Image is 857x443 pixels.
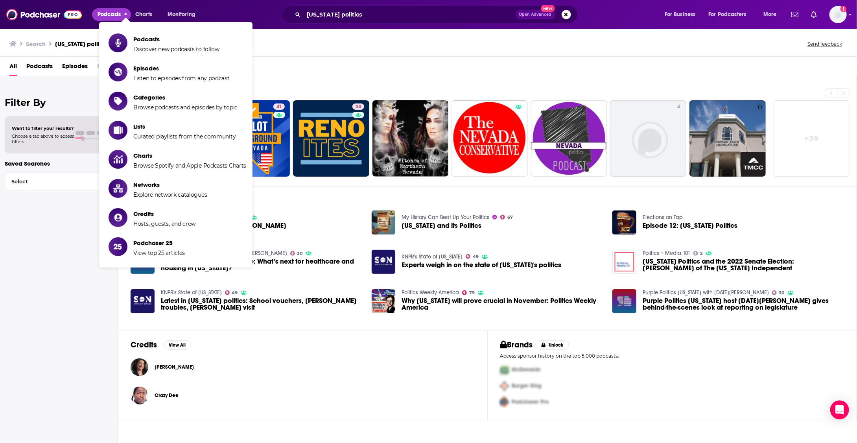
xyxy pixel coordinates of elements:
button: open menu [659,8,706,21]
button: Send feedback [805,41,844,47]
a: 41 [273,103,285,110]
span: Open Advanced [519,13,552,17]
a: 30 [772,290,785,295]
span: 67 [507,216,513,219]
a: Nevada and its Politics [402,222,481,229]
span: Hosts, guests, and crew [133,220,195,227]
span: View top 25 articles [133,249,185,257]
a: Politics + Media 101 [643,250,690,257]
span: Credits [133,210,195,218]
span: Monitoring [168,9,195,20]
span: Networks [133,181,207,188]
a: Why Nevada will prove crucial in November: Politics Weekly America [372,289,396,313]
span: 4 [677,103,680,111]
h2: Filter By [5,97,113,108]
a: KNPR's State of Nevada [161,289,222,296]
span: Podchaser 25 [133,239,185,247]
img: Nevada and its Politics [372,210,396,234]
span: Networks [97,60,123,76]
button: Crazy DeeCrazy Dee [131,383,475,408]
span: 38 [356,103,361,111]
img: Nevada Politics and the 2022 Senate Election: Jon Ralston of The Nevada Independent [612,250,636,274]
a: Purple Politics Nevada host Lucia Starbuck gives behind-the-scenes look at reporting on legislature [643,297,844,311]
a: 0 [689,100,766,177]
a: Purple Politics Nevada with Lucia Starbuck [643,289,769,296]
img: Podchaser - Follow, Share and Rate Podcasts [6,7,82,22]
img: Latest in Nevada politics: School vouchers, Trump troubles, Biden visit [131,289,155,313]
span: McDonalds [512,367,541,373]
span: Explore network catalogues [133,191,207,198]
h3: Search [26,40,46,48]
span: Discover new podcasts to follow [133,46,219,53]
span: Curated playlists from the community [133,133,236,140]
a: Show notifications dropdown [808,8,820,21]
img: Erika Engstrom [131,358,148,376]
h2: Credits [131,340,157,350]
span: Episodes [133,65,230,72]
a: KNPR's State of Nevada [402,253,463,260]
a: 4 [674,103,683,110]
a: Experts weigh in on the state of Nevada's politics [402,262,561,268]
a: Latest in Nevada politics: School vouchers, Trump troubles, Biden visit [161,297,362,311]
span: Choose a tab above to access filters. [12,133,74,144]
button: Show profile menu [829,6,847,23]
button: Open AdvancedNew [516,10,555,19]
span: Charts [135,9,152,20]
span: Logged in as tiffanymiller [829,6,847,23]
a: Charts [130,8,157,21]
a: Purple Politics Nevada with Lucia Starbuck [161,250,287,257]
img: Purple Politics Nevada host Lucia Starbuck gives behind-the-scenes look at reporting on legislature [612,289,636,313]
img: Third Pro Logo [497,394,512,410]
a: Episode 12: Nevada Politics [643,222,737,229]
a: 67 [500,215,513,220]
a: 38 [293,100,369,177]
span: 30 [297,252,302,255]
span: Categories [133,94,238,101]
span: Lists [133,123,236,130]
a: 2 [693,251,703,256]
span: Podcasts [26,60,53,76]
span: [US_STATE] and its Politics [402,222,481,229]
span: Browse Spotify and Apple Podcasts Charts [133,162,246,169]
a: +39 [774,100,850,177]
a: Why Nevada will prove crucial in November: Politics Weekly America [402,297,603,311]
a: 38 [352,103,364,110]
a: Elections on Tap [643,214,683,221]
button: View All [163,340,192,350]
img: Episode 12: Nevada Politics [612,210,636,234]
span: 49 [473,255,479,258]
span: Experts weigh in on the state of [US_STATE]'s politics [402,262,561,268]
a: 30 [290,251,303,256]
span: Browse podcasts and episodes by topic [133,104,238,111]
svg: Add a profile image [840,6,847,12]
span: More [763,9,777,20]
span: All [9,60,17,76]
span: Podchaser Pro [512,399,549,406]
a: 4 [610,100,686,177]
input: Search podcasts, credits, & more... [304,8,516,21]
h2: Brands [500,340,533,350]
a: 49 [466,254,479,259]
a: Politics Weekly America [402,289,459,296]
a: 49 [225,290,238,295]
span: Why [US_STATE] will prove crucial in November: Politics Weekly America [402,297,603,311]
div: 0 [758,103,763,174]
span: For Business [665,9,696,20]
button: open menu [704,8,758,21]
span: Episodes [62,60,88,76]
img: First Pro Logo [497,362,512,378]
span: Podcasts [98,9,121,20]
span: For Podcasters [709,9,746,20]
button: close menu [92,8,131,21]
a: Experts weigh in on the state of Nevada's politics [372,250,396,274]
div: Open Intercom Messenger [830,401,849,419]
span: Latest in [US_STATE] politics: School vouchers, [PERSON_NAME] troubles, [PERSON_NAME] visit [161,297,362,311]
div: Search podcasts, credits, & more... [289,6,585,24]
a: Crazy Dee [131,387,148,404]
span: 2 [700,252,703,255]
